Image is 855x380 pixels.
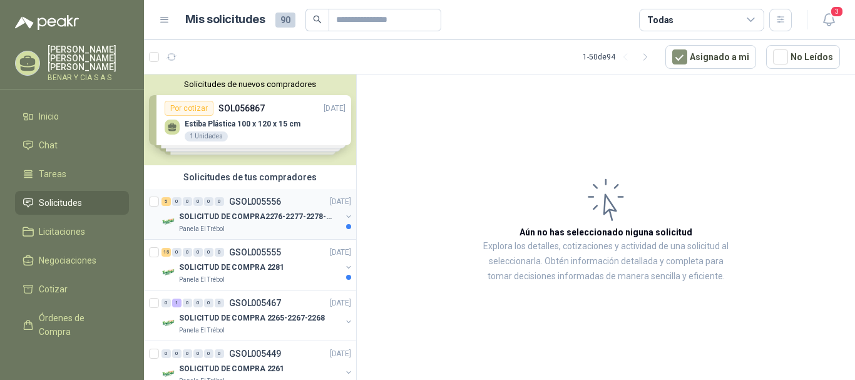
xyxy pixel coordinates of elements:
a: Tareas [15,162,129,186]
div: 0 [161,299,171,307]
div: 0 [193,197,203,206]
p: GSOL005467 [229,299,281,307]
a: Chat [15,133,129,157]
div: 0 [204,248,213,257]
a: 0 1 0 0 0 0 GSOL005467[DATE] Company LogoSOLICITUD DE COMPRA 2265-2267-2268Panela El Trébol [161,295,354,336]
span: Negociaciones [39,254,96,267]
div: 0 [172,349,182,358]
img: Company Logo [161,265,177,280]
div: 0 [215,299,224,307]
p: [PERSON_NAME] [PERSON_NAME] [PERSON_NAME] [48,45,129,71]
span: Tareas [39,167,66,181]
div: 0 [193,299,203,307]
div: 0 [172,248,182,257]
div: 0 [172,197,182,206]
a: Solicitudes [15,191,129,215]
span: Licitaciones [39,225,85,239]
button: No Leídos [766,45,840,69]
div: 0 [215,349,224,358]
div: 0 [215,197,224,206]
p: GSOL005556 [229,197,281,206]
p: Panela El Trébol [179,326,225,336]
p: SOLICITUD DE COMPRA 2265-2267-2268 [179,312,325,324]
span: 3 [830,6,844,18]
div: 0 [204,197,213,206]
p: Panela El Trébol [179,275,225,285]
a: Inicio [15,105,129,128]
button: Asignado a mi [665,45,756,69]
div: 1 [172,299,182,307]
p: BENAR Y CIA S A S [48,74,129,81]
h1: Mis solicitudes [185,11,265,29]
a: Órdenes de Compra [15,306,129,344]
img: Logo peakr [15,15,79,30]
a: Cotizar [15,277,129,301]
p: [DATE] [330,348,351,360]
button: 3 [817,9,840,31]
img: Company Logo [161,316,177,331]
a: Negociaciones [15,249,129,272]
p: SOLICITUD DE COMPRA 2261 [179,363,284,375]
p: [DATE] [330,297,351,309]
span: Órdenes de Compra [39,311,117,339]
a: 15 0 0 0 0 0 GSOL005555[DATE] Company LogoSOLICITUD DE COMPRA 2281Panela El Trébol [161,245,354,285]
div: 0 [183,248,192,257]
button: Solicitudes de nuevos compradores [149,80,351,89]
span: Inicio [39,110,59,123]
div: Todas [647,13,673,27]
div: 5 [161,197,171,206]
p: Explora los detalles, cotizaciones y actividad de una solicitud al seleccionarla. Obtén informaci... [482,239,730,284]
div: Solicitudes de nuevos compradoresPor cotizarSOL056867[DATE] Estiba Plástica 100 x 120 x 15 cm1 Un... [144,74,356,165]
p: GSOL005449 [229,349,281,358]
div: 0 [183,349,192,358]
span: Solicitudes [39,196,82,210]
p: [DATE] [330,196,351,208]
span: search [313,15,322,24]
p: GSOL005555 [229,248,281,257]
div: 0 [193,349,203,358]
span: Cotizar [39,282,68,296]
p: SOLICITUD DE COMPRA 2281 [179,262,284,274]
div: 0 [193,248,203,257]
div: 0 [215,248,224,257]
a: 5 0 0 0 0 0 GSOL005556[DATE] Company LogoSOLICITUD DE COMPRA2276-2277-2278-2284-2285-Panela El Tr... [161,194,354,234]
p: SOLICITUD DE COMPRA2276-2277-2278-2284-2285- [179,211,335,223]
div: 0 [161,349,171,358]
a: Remisiones [15,349,129,372]
div: 15 [161,248,171,257]
p: Panela El Trébol [179,224,225,234]
p: [DATE] [330,247,351,259]
h3: Aún no has seleccionado niguna solicitud [520,225,692,239]
div: 0 [183,197,192,206]
span: 90 [275,13,295,28]
a: Licitaciones [15,220,129,244]
div: 1 - 50 de 94 [583,47,655,67]
div: 0 [183,299,192,307]
div: 0 [204,299,213,307]
div: Solicitudes de tus compradores [144,165,356,189]
span: Chat [39,138,58,152]
div: 0 [204,349,213,358]
img: Company Logo [161,214,177,229]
